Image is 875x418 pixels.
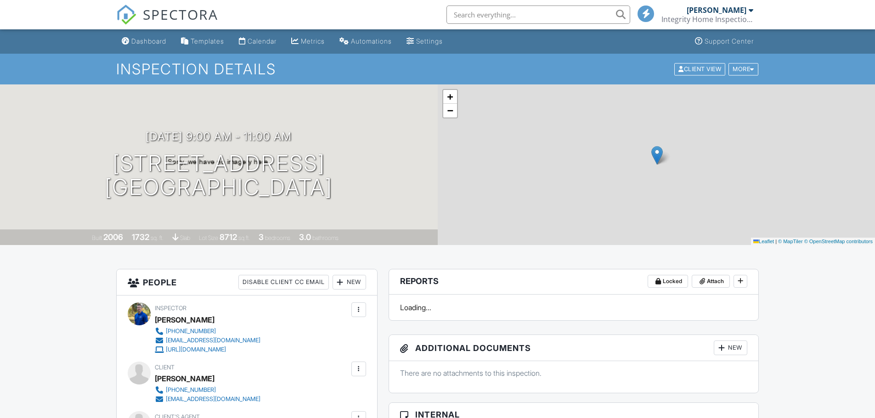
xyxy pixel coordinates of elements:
div: Templates [191,37,224,45]
img: The Best Home Inspection Software - Spectora [116,5,136,25]
h3: Additional Documents [389,335,759,361]
div: 3 [259,232,264,242]
div: [EMAIL_ADDRESS][DOMAIN_NAME] [166,396,260,403]
div: Dashboard [131,37,166,45]
a: Zoom in [443,90,457,104]
div: [EMAIL_ADDRESS][DOMAIN_NAME] [166,337,260,344]
img: Marker [651,146,663,165]
span: bedrooms [265,234,290,241]
div: Automations [351,37,392,45]
div: 3.0 [299,232,311,242]
a: © MapTiler [778,239,803,244]
span: | [775,239,777,244]
div: New [714,340,747,355]
div: [PERSON_NAME] [155,372,215,385]
h3: People [117,269,377,295]
div: 8712 [220,232,237,242]
a: [PHONE_NUMBER] [155,327,260,336]
div: More [728,63,758,75]
span: bathrooms [312,234,339,241]
div: 1732 [132,232,149,242]
span: Inspector [155,305,186,312]
a: [EMAIL_ADDRESS][DOMAIN_NAME] [155,336,260,345]
div: [PHONE_NUMBER] [166,386,216,394]
span: sq.ft. [238,234,250,241]
a: Leaflet [753,239,774,244]
span: sq. ft. [151,234,164,241]
h1: [STREET_ADDRESS] [GEOGRAPHIC_DATA] [105,151,333,200]
span: Built [92,234,102,241]
a: Zoom out [443,104,457,117]
div: [URL][DOMAIN_NAME] [166,346,226,353]
div: Integrity Home Inspections of Florida, LLC [661,15,753,24]
span: + [447,91,453,102]
a: Settings [403,33,446,50]
span: − [447,105,453,116]
p: There are no attachments to this inspection. [400,368,748,378]
div: Settings [416,37,443,45]
span: slab [180,234,190,241]
div: Support Center [705,37,754,45]
div: [PERSON_NAME] [687,6,746,15]
a: [URL][DOMAIN_NAME] [155,345,260,354]
span: Client [155,364,175,371]
div: New [333,275,366,290]
a: [PHONE_NUMBER] [155,385,260,395]
div: [PERSON_NAME] [155,313,215,327]
a: SPECTORA [116,12,218,32]
a: Dashboard [118,33,170,50]
div: Metrics [301,37,325,45]
a: Calendar [235,33,280,50]
a: Metrics [288,33,328,50]
a: © OpenStreetMap contributors [804,239,873,244]
div: Client View [674,63,725,75]
span: Lot Size [199,234,218,241]
a: Support Center [691,33,757,50]
a: Automations (Basic) [336,33,395,50]
a: Templates [177,33,228,50]
div: 2006 [103,232,123,242]
h1: Inspection Details [116,61,759,77]
div: [PHONE_NUMBER] [166,328,216,335]
h3: [DATE] 9:00 am - 11:00 am [146,130,292,143]
a: Client View [673,65,728,72]
span: SPECTORA [143,5,218,24]
input: Search everything... [446,6,630,24]
a: [EMAIL_ADDRESS][DOMAIN_NAME] [155,395,260,404]
div: Calendar [248,37,277,45]
div: Disable Client CC Email [238,275,329,290]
